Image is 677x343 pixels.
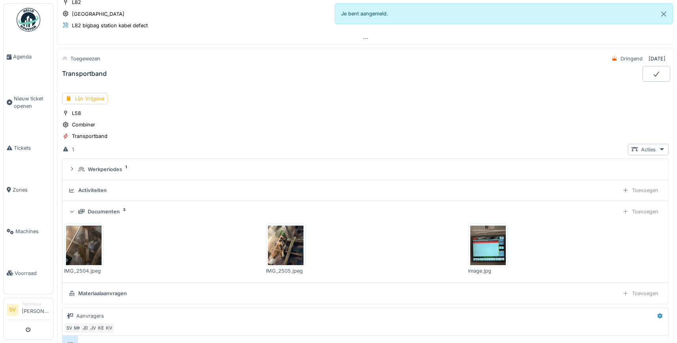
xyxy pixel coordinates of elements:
[266,267,305,275] div: IMG_2505.jpeg
[104,322,115,334] div: KV
[13,53,50,60] span: Agenda
[15,269,50,277] span: Voorraad
[72,109,81,117] div: L58
[22,301,50,307] div: Technicus
[620,55,643,62] div: Dringend
[70,55,100,62] div: Toegewezen
[4,127,53,169] a: Tickets
[470,226,506,265] img: j4pb5uhediqx6gyzdqck7fpx4e14
[17,8,40,32] img: Badge_color-CXgf-gQk.svg
[78,187,107,194] div: Activiteiten
[619,206,662,217] div: Toevoegen
[88,166,122,173] div: Werkperiodes
[13,186,50,194] span: Zones
[619,185,662,196] div: Toevoegen
[4,78,53,127] a: Nieuw ticket openen
[628,144,669,155] div: Acties
[7,304,19,316] li: SV
[72,132,107,140] div: Transportband
[88,208,120,215] div: Documenten
[96,322,107,334] div: KE
[78,290,127,297] div: Materiaalaanvragen
[66,162,665,177] summary: Werkperiodes1
[64,267,104,275] div: IMG_2504.jpeg
[76,312,104,320] div: Aanvragers
[72,10,124,18] div: [GEOGRAPHIC_DATA]
[66,226,102,265] img: kl3qjz01wldysn29wv6gvsbt5391
[7,301,50,320] a: SV Technicus[PERSON_NAME]
[64,322,75,334] div: SV
[66,204,665,219] summary: Documenten3Toevoegen
[14,95,50,110] span: Nieuw ticket openen
[72,121,95,128] div: Combiner
[4,211,53,253] a: Machines
[62,70,107,77] div: Transportband
[15,228,50,235] span: Machines
[72,22,148,29] div: L82 bigbag station kabel defect
[80,322,91,334] div: JD
[66,286,665,301] summary: MateriaalaanvragenToevoegen
[4,36,53,78] a: Agenda
[468,267,508,275] div: image.jpg
[655,4,673,24] button: Close
[335,3,673,24] div: Je bent aangemeld.
[72,322,83,334] div: MK
[4,253,53,294] a: Voorraad
[88,322,99,334] div: JV
[72,146,74,153] div: 1
[62,93,108,104] div: Lijn Vrijgave
[649,55,666,62] div: [DATE]
[619,288,662,299] div: Toevoegen
[66,183,665,198] summary: ActiviteitenToevoegen
[4,169,53,211] a: Zones
[14,144,50,152] span: Tickets
[22,301,50,318] li: [PERSON_NAME]
[268,226,304,265] img: 7fgxdxz199x8g09u0jypdt4h7d9t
